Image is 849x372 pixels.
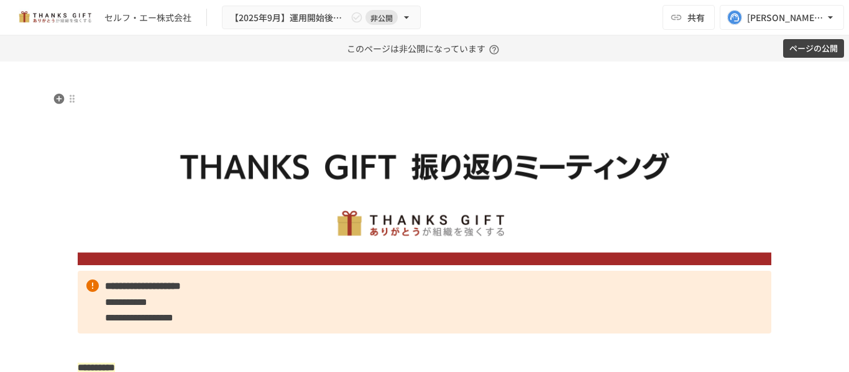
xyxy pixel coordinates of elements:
[230,10,348,25] span: 【2025年9月】運用開始後振り返りミーティング
[222,6,421,30] button: 【2025年9月】運用開始後振り返りミーティング非公開
[720,5,844,30] button: [PERSON_NAME][EMAIL_ADDRESS][DOMAIN_NAME]
[104,11,191,24] div: セルフ・エー株式会社
[783,39,844,58] button: ページの公開
[78,92,771,265] img: ywjCEzGaDRs6RHkpXm6202453qKEghjSpJ0uwcQsaCz
[15,7,94,27] img: mMP1OxWUAhQbsRWCurg7vIHe5HqDpP7qZo7fRoNLXQh
[365,11,398,24] span: 非公開
[347,35,503,61] p: このページは非公開になっています
[747,10,824,25] div: [PERSON_NAME][EMAIL_ADDRESS][DOMAIN_NAME]
[687,11,705,24] span: 共有
[663,5,715,30] button: 共有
